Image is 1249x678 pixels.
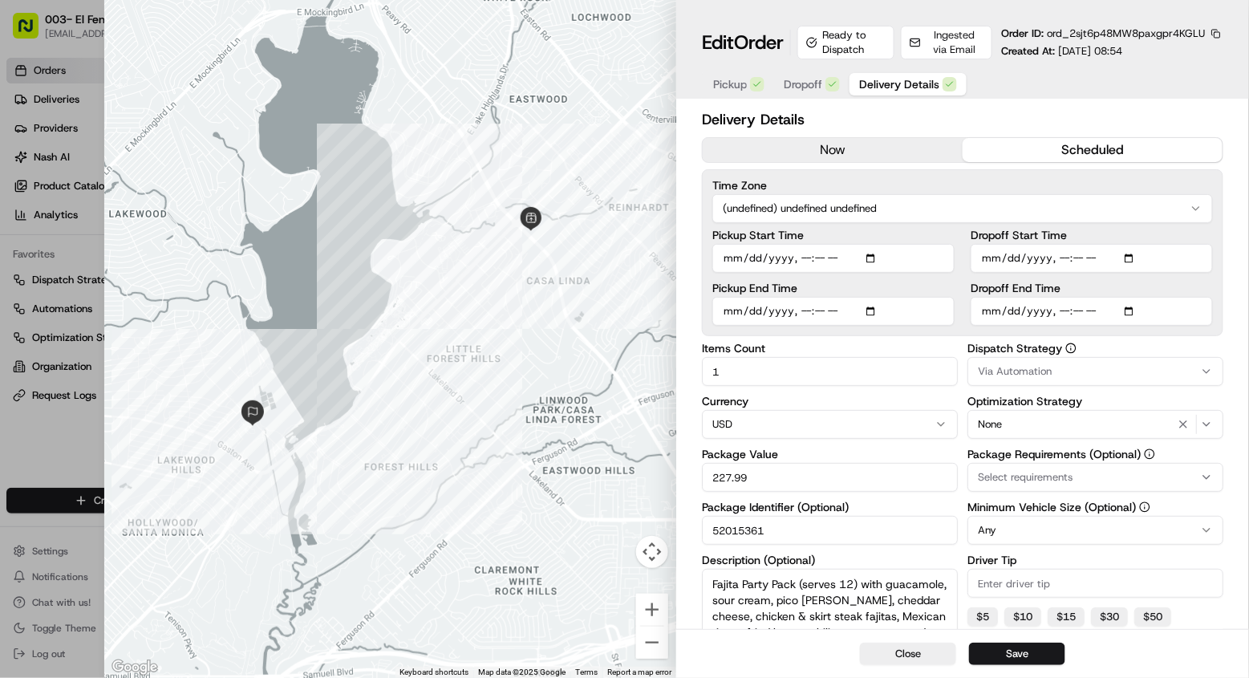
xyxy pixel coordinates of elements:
button: $30 [1091,607,1128,627]
button: Zoom in [636,594,668,626]
label: Minimum Vehicle Size (Optional) [967,501,1223,513]
img: 8016278978528_b943e370aa5ada12b00a_72.png [34,152,63,181]
button: now [703,138,963,162]
label: Description (Optional) [702,554,958,566]
label: Dropoff End Time [971,282,1213,294]
button: Minimum Vehicle Size (Optional) [1139,501,1150,513]
p: Created At: [1002,44,1123,59]
button: Select requirements [967,463,1223,492]
span: [PERSON_NAME] [50,290,130,303]
span: Knowledge Base [32,357,123,373]
span: [DATE] 08:54 [1059,44,1123,58]
span: • [133,247,139,260]
a: 💻API Documentation [129,351,264,380]
span: • [133,290,139,303]
label: Items Count [702,343,958,354]
img: Masood Aslam [16,275,42,301]
button: Ingested via Email [901,26,992,59]
span: [PERSON_NAME] [50,247,130,260]
span: Via Automation [978,364,1052,379]
input: Clear [42,102,265,119]
label: Currency [702,396,958,407]
a: 📗Knowledge Base [10,351,129,380]
label: Package Identifier (Optional) [702,501,958,513]
span: Map data ©2025 Google [478,668,566,676]
span: Pickup [713,76,747,92]
div: 📗 [16,359,29,371]
span: Delivery Details [859,76,939,92]
div: We're available if you need us! [72,168,221,181]
button: Zoom out [636,627,668,659]
label: Time Zone [712,180,1213,191]
button: $15 [1048,607,1085,627]
span: Order [734,30,784,55]
button: See all [249,204,292,223]
label: Pickup End Time [712,282,955,294]
span: [DATE] [142,290,175,303]
span: None [978,417,1002,432]
a: Report a map error [607,668,671,676]
input: Enter items count [702,357,958,386]
label: Optimization Strategy [967,396,1223,407]
div: Past conversations [16,207,107,220]
button: Save [969,643,1065,665]
div: 💻 [136,359,148,371]
label: Package Value [702,449,958,460]
label: Dropoff Start Time [971,229,1213,241]
span: Dropoff [784,76,822,92]
button: Keyboard shortcuts [399,667,468,678]
label: Driver Tip [967,554,1223,566]
input: Enter package identifier [702,516,958,545]
input: Enter driver tip [967,569,1223,598]
div: Ready to Dispatch [797,26,894,59]
span: [DATE] [142,247,175,260]
h1: Edit [702,30,784,55]
button: None [967,410,1223,439]
p: Welcome 👋 [16,63,292,88]
button: Via Automation [967,357,1223,386]
a: Powered byPylon [113,396,194,408]
button: Close [860,643,956,665]
button: $5 [967,607,998,627]
button: scheduled [963,138,1223,162]
div: Start new chat [72,152,263,168]
span: Select requirements [978,470,1073,485]
h2: Delivery Details [702,108,1223,131]
input: Enter package value [702,463,958,492]
label: Pickup Start Time [712,229,955,241]
a: Open this area in Google Maps (opens a new window) [108,657,161,678]
img: Google [108,657,161,678]
span: ord_2sjt6p48MW8paxgpr4KGLU [1048,26,1206,40]
label: Dispatch Strategy [967,343,1223,354]
button: Map camera controls [636,536,668,568]
span: API Documentation [152,357,258,373]
span: Pylon [160,396,194,408]
button: Package Requirements (Optional) [1144,449,1155,460]
button: $50 [1134,607,1171,627]
button: Dispatch Strategy [1065,343,1077,354]
button: $10 [1004,607,1041,627]
a: Terms (opens in new tab) [575,668,598,676]
img: Zach Benton [16,232,42,258]
span: Ingested via Email [926,28,983,57]
img: Nash [16,14,48,47]
label: Package Requirements (Optional) [967,449,1223,460]
button: Start new chat [273,156,292,176]
img: 1736555255976-a54dd68f-1ca7-489b-9aae-adbdc363a1c4 [16,152,45,181]
p: Order ID: [1002,26,1206,41]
